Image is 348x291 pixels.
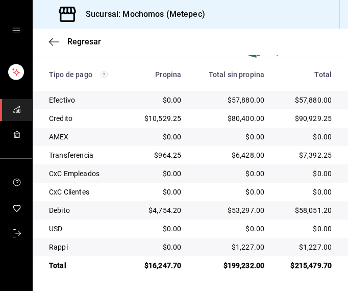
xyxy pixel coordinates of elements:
div: Total [281,70,332,79]
div: $0.00 [281,224,332,234]
button: Regresar [49,37,101,46]
h3: Sucursal: Mochomos (Metepec) [78,8,205,20]
div: $57,880.00 [197,95,264,105]
div: $0.00 [197,224,264,234]
div: Total [49,260,120,271]
div: CxC Clientes [49,187,120,197]
div: $0.00 [197,168,264,179]
div: $0.00 [136,168,181,179]
div: $1,227.00 [281,242,332,252]
div: AMEX [49,132,120,142]
div: $7,392.25 [281,150,332,160]
div: $0.00 [197,132,264,142]
div: $215,479.70 [281,260,332,271]
div: $0.00 [136,95,181,105]
div: $0.00 [281,168,332,179]
div: $0.00 [136,224,181,234]
svg: Los pagos realizados con Pay y otras terminales son montos brutos. [101,71,108,78]
div: $10,529.25 [136,113,181,124]
div: $4,754.20 [136,205,181,215]
div: USD [49,224,120,234]
div: $0.00 [281,132,332,142]
div: $90,929.25 [281,113,332,124]
div: $0.00 [136,187,181,197]
span: Regresar [67,37,101,46]
div: $58,051.20 [281,205,332,215]
button: open drawer [12,27,20,35]
div: Debito [49,205,120,215]
div: $199,232.00 [197,260,264,271]
div: $80,400.00 [197,113,264,124]
div: $0.00 [197,187,264,197]
div: Rappi [49,242,120,252]
div: Transferencia [49,150,120,160]
div: $6,428.00 [197,150,264,160]
div: Tipo de pago [49,70,120,79]
div: Credito [49,113,120,124]
div: $964.25 [136,150,181,160]
div: $0.00 [136,132,181,142]
div: $1,227.00 [197,242,264,252]
div: $0.00 [136,242,181,252]
div: $0.00 [281,187,332,197]
div: Total sin propina [197,70,264,79]
div: $57,880.00 [281,95,332,105]
div: CxC Empleados [49,168,120,179]
div: $53,297.00 [197,205,264,215]
div: Propina [136,70,181,79]
div: $16,247.70 [136,260,181,271]
div: Efectivo [49,95,120,105]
